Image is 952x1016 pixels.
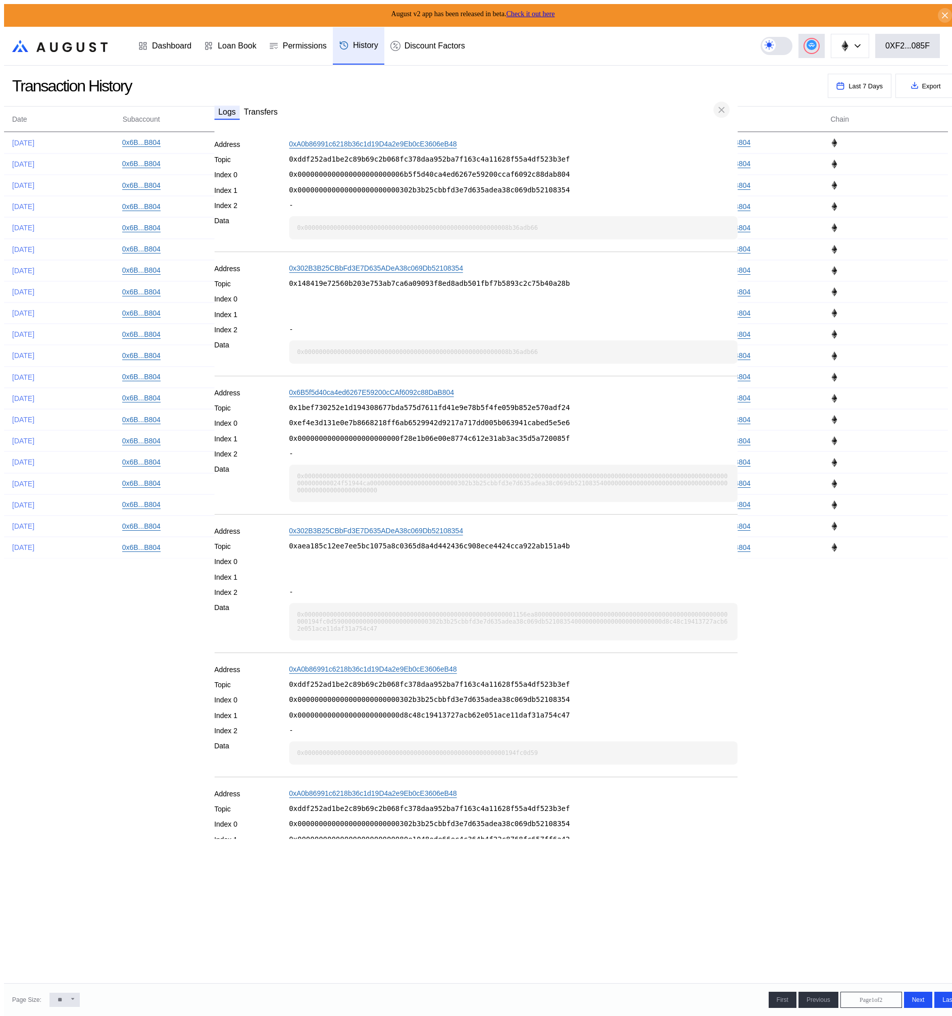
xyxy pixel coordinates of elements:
[289,665,457,674] a: 0xA0b86991c6218b36c1d19D4a2e9Eb0cE3606eB48
[122,288,161,296] a: 0x6B...B804
[214,434,285,443] div: Index 1
[289,804,738,812] div: 0xddf252ad1be2c89b69c2b068fc378daa952ba7f163c4a11628f55a4df523b3ef
[839,40,850,52] img: chain logo
[289,186,738,194] div: 0x000000000000000000000000302b3b25cbbfd3e7d635adea38c069db52108354
[218,41,257,50] div: Loan Book
[830,138,839,147] img: chain logo
[289,696,738,704] div: 0x000000000000000000000000302b3b25cbbfd3e7d635adea38c069db52108354
[830,266,839,275] img: chain logo
[214,140,285,149] div: Address
[297,473,730,494] code: 0x00000000000000000000000000000000000000000000000000000000000000200000000000000000000000000000000...
[214,835,285,844] div: Index 1
[830,181,839,190] img: chain logo
[289,449,738,458] div: -
[297,348,538,355] code: 0x00000000000000000000000000000000000000000000000000000008b36adb66
[289,419,738,427] div: 0xef4e3d131e0e7b8668218ff6ab6529942d9217a717dd005b063941cabed5e5e6
[122,351,161,360] a: 0x6B...B804
[122,522,161,531] a: 0x6B...B804
[391,10,555,18] span: August v2 app has been released in beta.
[12,114,27,125] div: Date
[214,789,285,798] div: Address
[12,458,34,467] div: [DATE]
[289,789,457,798] a: 0xA0b86991c6218b36c1d19D4a2e9Eb0cE3606eB48
[122,224,161,232] a: 0x6B...B804
[289,588,738,596] div: -
[122,500,161,509] a: 0x6B...B804
[860,996,882,1004] span: Page 1 of 2
[214,388,285,397] div: Address
[214,325,285,334] div: Index 2
[289,527,463,535] a: 0x302B3B25CBbFd3E7D635ADeA38c069Db52108354
[807,996,830,1003] span: Previous
[830,160,839,169] img: chain logo
[289,680,738,688] div: 0xddf252ad1be2c89b69c2b068fc378daa952ba7f163c4a11628f55a4df523b3ef
[289,325,738,333] div: -
[777,996,788,1003] span: First
[848,82,883,90] span: Last 7 Days
[12,77,131,95] div: Transaction History
[12,394,34,403] div: [DATE]
[122,202,161,211] a: 0x6B...B804
[122,373,161,381] a: 0x6B...B804
[122,181,161,190] a: 0x6B...B804
[122,543,161,552] a: 0x6B...B804
[12,223,34,232] div: [DATE]
[214,603,285,612] div: Data
[214,171,285,180] div: Index 0
[214,665,285,674] div: Address
[283,41,327,50] div: Permissions
[214,186,285,195] div: Index 1
[12,415,34,424] div: [DATE]
[289,155,738,163] div: 0xddf252ad1be2c89b69c2b068fc378daa952ba7f163c4a11628f55a4df523b3ef
[12,160,34,169] div: [DATE]
[244,108,278,117] div: Transfers
[12,287,34,296] div: [DATE]
[830,458,839,467] img: chain logo
[506,10,555,18] a: Check it out here
[214,573,285,582] div: Index 1
[214,804,285,814] div: Topic
[214,465,285,474] div: Data
[830,330,839,339] img: chain logo
[289,264,463,273] a: 0x302B3B25CBbFd3E7D635ADeA38c069Db52108354
[214,155,285,164] div: Topic
[830,245,839,254] img: chain logo
[214,295,285,304] div: Index 0
[214,340,285,349] div: Data
[122,138,161,147] a: 0x6B...B804
[214,711,285,720] div: Index 1
[289,711,738,719] div: 0x000000000000000000000000d8c48c19413727acb62e051ace11daf31a754c47
[289,434,738,442] div: 0x000000000000000000000000f28e1b06e00e8774c612e31ab3ac35d5a720085f
[912,996,925,1003] span: Next
[214,279,285,288] div: Topic
[830,415,839,424] img: chain logo
[122,160,161,168] a: 0x6B...B804
[830,522,839,531] img: chain logo
[830,287,839,296] img: chain logo
[12,543,34,552] div: [DATE]
[122,437,161,445] a: 0x6B...B804
[830,223,839,232] img: chain logo
[122,458,161,467] a: 0x6B...B804
[830,436,839,445] img: chain logo
[152,41,191,50] div: Dashboard
[830,373,839,382] img: chain logo
[289,403,738,412] div: 0x1bef730252e1d194308677bda575d7611fd41e9e78b5f4fe059b852e570adf24
[214,403,285,413] div: Topic
[214,588,285,597] div: Index 2
[12,181,34,190] div: [DATE]
[830,309,839,318] img: chain logo
[12,138,34,147] div: [DATE]
[122,330,161,339] a: 0x6B...B804
[123,114,160,125] div: Subaccount
[12,330,34,339] div: [DATE]
[214,820,285,829] div: Index 0
[12,245,34,254] div: [DATE]
[289,201,738,209] div: -
[289,388,454,397] a: 0x6B5f5d40ca4ed6267E59200cCAf6092c88DaB804
[214,310,285,319] div: Index 1
[214,680,285,689] div: Topic
[214,542,285,551] div: Topic
[12,500,34,510] div: [DATE]
[122,394,161,402] a: 0x6B...B804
